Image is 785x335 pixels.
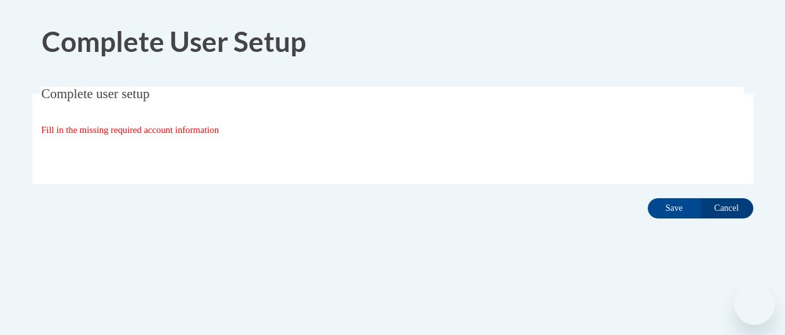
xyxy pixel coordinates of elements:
[41,125,219,135] span: Fill in the missing required account information
[41,86,149,101] span: Complete user setup
[648,198,701,218] input: Save
[734,284,775,325] iframe: Button to launch messaging window
[42,25,306,58] span: Complete User Setup
[700,198,753,218] input: Cancel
